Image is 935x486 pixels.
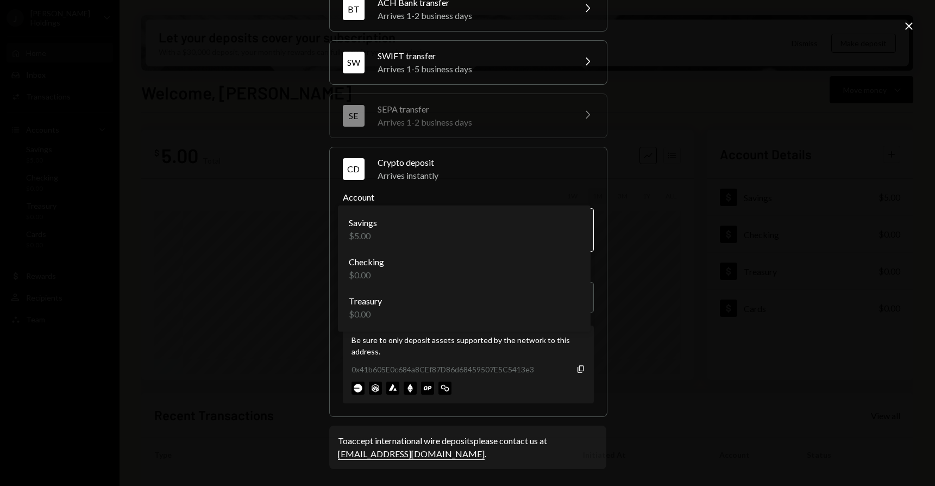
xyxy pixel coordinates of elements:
[352,364,534,375] div: 0x41b605E0c684a8CEf87D86d68459507E5C5413e3
[343,191,594,204] label: Account
[386,382,399,395] img: avalanche-mainnet
[352,334,585,357] div: Be sure to only deposit assets supported by the network to this address.
[349,256,384,269] div: Checking
[378,63,568,76] div: Arrives 1-5 business days
[352,382,365,395] img: base-mainnet
[343,158,365,180] div: CD
[349,308,382,321] div: $0.00
[378,116,568,129] div: Arrives 1-2 business days
[421,382,434,395] img: optimism-mainnet
[343,105,365,127] div: SE
[349,295,382,308] div: Treasury
[349,229,377,242] div: $5.00
[378,169,594,182] div: Arrives instantly
[349,216,377,229] div: Savings
[338,434,598,460] div: To accept international wire deposits please contact us at .
[343,52,365,73] div: SW
[378,49,568,63] div: SWIFT transfer
[404,382,417,395] img: ethereum-mainnet
[438,382,451,395] img: polygon-mainnet
[338,448,485,460] a: [EMAIL_ADDRESS][DOMAIN_NAME]
[349,269,384,282] div: $0.00
[378,103,568,116] div: SEPA transfer
[369,382,382,395] img: arbitrum-mainnet
[378,9,568,22] div: Arrives 1-2 business days
[378,156,594,169] div: Crypto deposit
